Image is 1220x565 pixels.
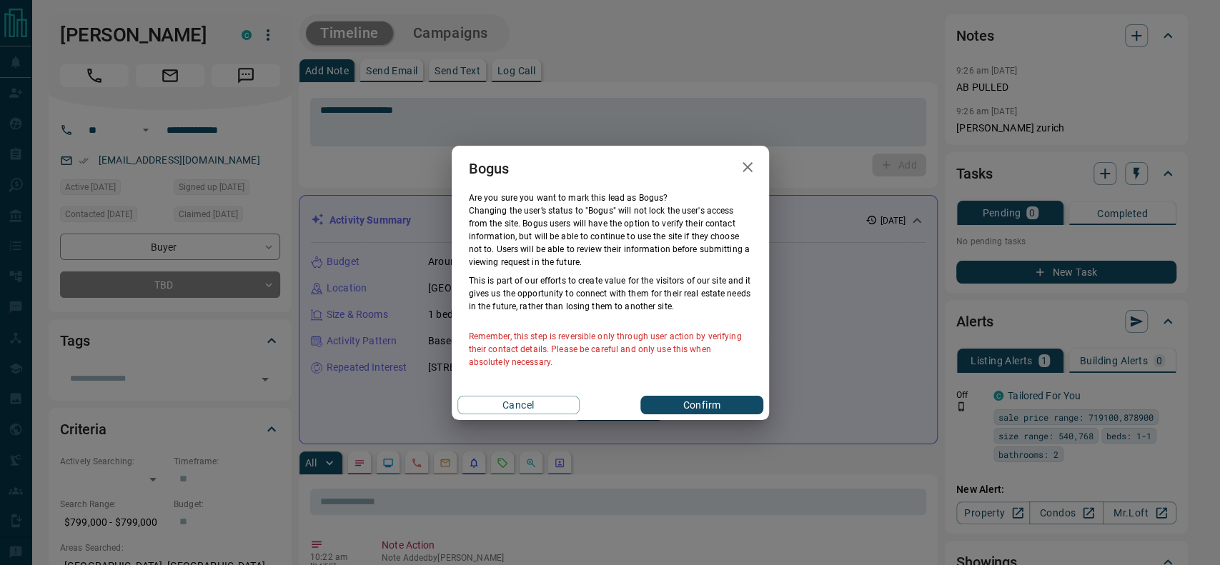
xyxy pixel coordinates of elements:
[469,330,752,369] p: Remember, this step is reversible only through user action by verifying their contact details. Pl...
[457,396,580,414] button: Cancel
[469,204,752,269] p: Changing the user’s status to "Bogus" will not lock the user's access from the site. Bogus users ...
[469,191,752,204] p: Are you sure you want to mark this lead as Bogus ?
[452,146,527,191] h2: Bogus
[640,396,763,414] button: Confirm
[469,274,752,313] p: This is part of our efforts to create value for the visitors of our site and it gives us the oppo...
